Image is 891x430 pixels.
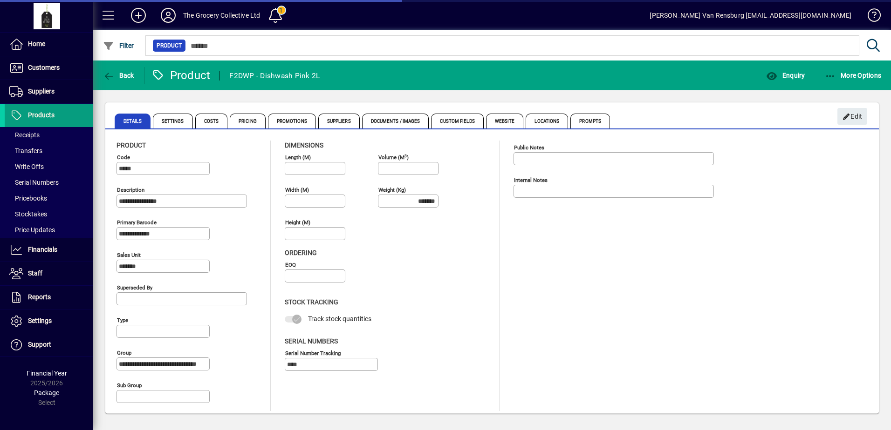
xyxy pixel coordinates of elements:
[230,114,266,128] span: Pricing
[9,179,59,186] span: Serial Numbers
[28,341,51,348] span: Support
[151,68,211,83] div: Product
[5,80,93,103] a: Suppliers
[285,337,338,345] span: Serial Numbers
[5,222,93,238] a: Price Updates
[117,187,144,193] mat-label: Description
[308,315,371,322] span: Track stock quantities
[5,127,93,143] a: Receipts
[117,349,131,356] mat-label: Group
[362,114,429,128] span: Documents / Images
[9,163,44,170] span: Write Offs
[5,56,93,80] a: Customers
[285,298,338,306] span: Stock Tracking
[117,154,130,161] mat-label: Code
[285,349,341,356] mat-label: Serial Number tracking
[28,64,60,71] span: Customers
[28,40,45,47] span: Home
[183,8,260,23] div: The Grocery Collective Ltd
[117,284,152,291] mat-label: Superseded by
[101,37,137,54] button: Filter
[5,309,93,333] a: Settings
[9,131,40,139] span: Receipts
[285,141,323,149] span: Dimensions
[28,246,57,253] span: Financials
[117,252,141,258] mat-label: Sales unit
[822,67,884,84] button: More Options
[28,269,42,277] span: Staff
[285,187,309,193] mat-label: Width (m)
[285,262,296,268] mat-label: EOQ
[5,175,93,190] a: Serial Numbers
[117,382,142,389] mat-label: Sub group
[28,293,51,301] span: Reports
[764,67,807,84] button: Enquiry
[378,154,409,161] mat-label: Volume (m )
[5,262,93,285] a: Staff
[9,195,47,202] span: Pricebooks
[5,33,93,56] a: Home
[5,159,93,175] a: Write Offs
[153,114,193,128] span: Settings
[5,143,93,159] a: Transfers
[486,114,524,128] span: Website
[431,114,483,128] span: Custom Fields
[123,7,153,24] button: Add
[103,42,134,49] span: Filter
[650,8,851,23] div: [PERSON_NAME] Van Rensburg [EMAIL_ADDRESS][DOMAIN_NAME]
[153,7,183,24] button: Profile
[115,114,151,128] span: Details
[514,177,548,183] mat-label: Internal Notes
[766,72,805,79] span: Enquiry
[861,2,879,32] a: Knowledge Base
[117,317,128,323] mat-label: Type
[285,219,310,226] mat-label: Height (m)
[5,286,93,309] a: Reports
[93,67,144,84] app-page-header-button: Back
[378,187,406,193] mat-label: Weight (Kg)
[27,370,67,377] span: Financial Year
[195,114,228,128] span: Costs
[117,141,146,149] span: Product
[5,333,93,356] a: Support
[5,238,93,262] a: Financials
[34,389,59,396] span: Package
[28,87,55,95] span: Suppliers
[9,147,42,155] span: Transfers
[285,154,311,161] mat-label: Length (m)
[843,109,863,124] span: Edit
[526,114,568,128] span: Locations
[570,114,610,128] span: Prompts
[318,114,360,128] span: Suppliers
[101,67,137,84] button: Back
[28,111,55,119] span: Products
[825,72,882,79] span: More Options
[117,219,157,226] mat-label: Primary barcode
[9,226,55,234] span: Price Updates
[103,72,134,79] span: Back
[229,68,320,83] div: F2DWP - Dishwash Pink 2L
[157,41,182,50] span: Product
[5,206,93,222] a: Stocktakes
[404,153,407,158] sup: 3
[837,108,867,125] button: Edit
[5,190,93,206] a: Pricebooks
[514,144,544,151] mat-label: Public Notes
[28,317,52,324] span: Settings
[268,114,316,128] span: Promotions
[9,210,47,218] span: Stocktakes
[285,249,317,256] span: Ordering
